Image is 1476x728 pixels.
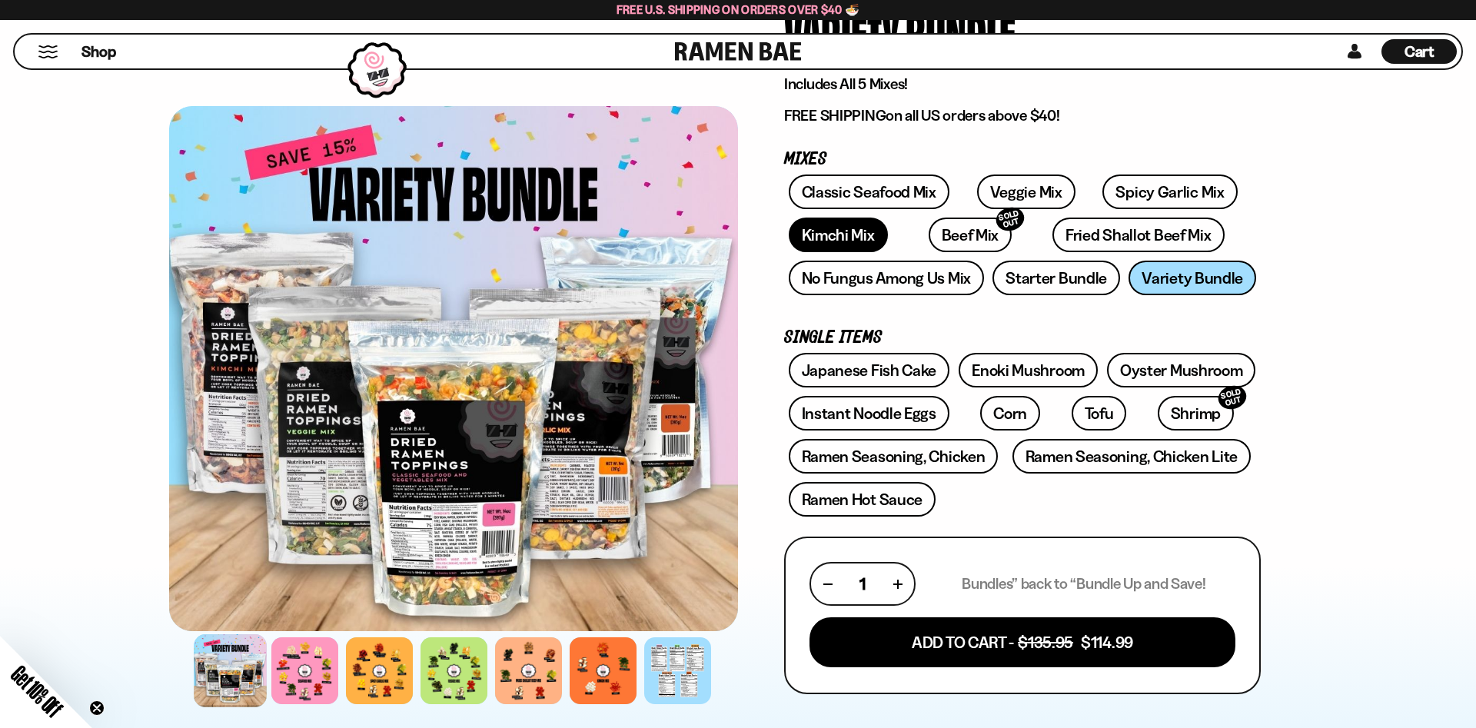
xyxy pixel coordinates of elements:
a: Japanese Fish Cake [789,353,950,387]
span: Free U.S. Shipping on Orders over $40 🍜 [617,2,860,17]
a: Kimchi Mix [789,218,888,252]
a: Shop [81,39,116,64]
a: Enoki Mushroom [959,353,1098,387]
button: Mobile Menu Trigger [38,45,58,58]
a: Beef MixSOLD OUT [929,218,1012,252]
a: Ramen Seasoning, Chicken [789,439,999,474]
a: Veggie Mix [977,175,1075,209]
a: No Fungus Among Us Mix [789,261,984,295]
a: Ramen Hot Sauce [789,482,936,517]
a: Oyster Mushroom [1107,353,1256,387]
p: Mixes [784,152,1261,167]
a: Instant Noodle Eggs [789,396,949,430]
div: SOLD OUT [1215,383,1249,413]
a: Starter Bundle [992,261,1120,295]
button: Add To Cart - $135.95 $114.99 [809,617,1235,667]
a: Classic Seafood Mix [789,175,949,209]
div: SOLD OUT [993,204,1027,234]
a: Ramen Seasoning, Chicken Lite [1012,439,1251,474]
a: Fried Shallot Beef Mix [1052,218,1224,252]
span: Get 10% Off [7,661,67,721]
a: Cart [1381,35,1457,68]
span: Shop [81,42,116,62]
p: Bundles” back to “Bundle Up and Save! [962,574,1205,593]
a: Corn [980,396,1040,430]
a: Spicy Garlic Mix [1102,175,1237,209]
span: Cart [1405,42,1434,61]
strong: FREE SHIPPING [784,106,886,125]
a: Tofu [1072,396,1127,430]
button: Close teaser [89,700,105,716]
span: 1 [859,574,866,593]
p: on all US orders above $40! [784,106,1261,125]
p: Single Items [784,331,1261,345]
p: Includes All 5 Mixes! [784,75,1261,94]
a: ShrimpSOLD OUT [1158,396,1234,430]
